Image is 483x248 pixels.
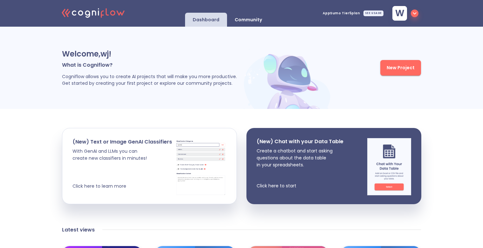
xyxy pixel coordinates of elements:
[62,73,242,87] p: Cogniflow allows you to create AI projects that will make you more productive. Get started by cre...
[395,9,404,18] span: w
[387,4,421,23] button: w
[235,17,262,23] p: Community
[323,12,360,15] span: AppSumo Tier5 plan
[175,138,226,196] img: cards stack img
[387,64,415,72] span: New Project
[72,148,172,190] p: With GenAI and LLMs you can create new classifiers in minutes! Click here to learn more
[62,62,242,68] p: What is Cogniflow?
[72,138,172,145] p: (New) Text or Image GenAI Classifiers
[367,138,411,195] img: chat img
[242,49,334,109] img: header robot
[62,227,95,233] h4: Latest views
[363,10,383,16] div: SEE USAGE
[257,147,343,189] p: Create a chatbot and start asking questions about the data table in your spreadsheets. Click here...
[380,60,421,76] button: New Project
[193,17,219,23] p: Dashboard
[257,138,343,145] p: (New) Chat with your Data Table
[62,49,242,59] p: Welcome, wj !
